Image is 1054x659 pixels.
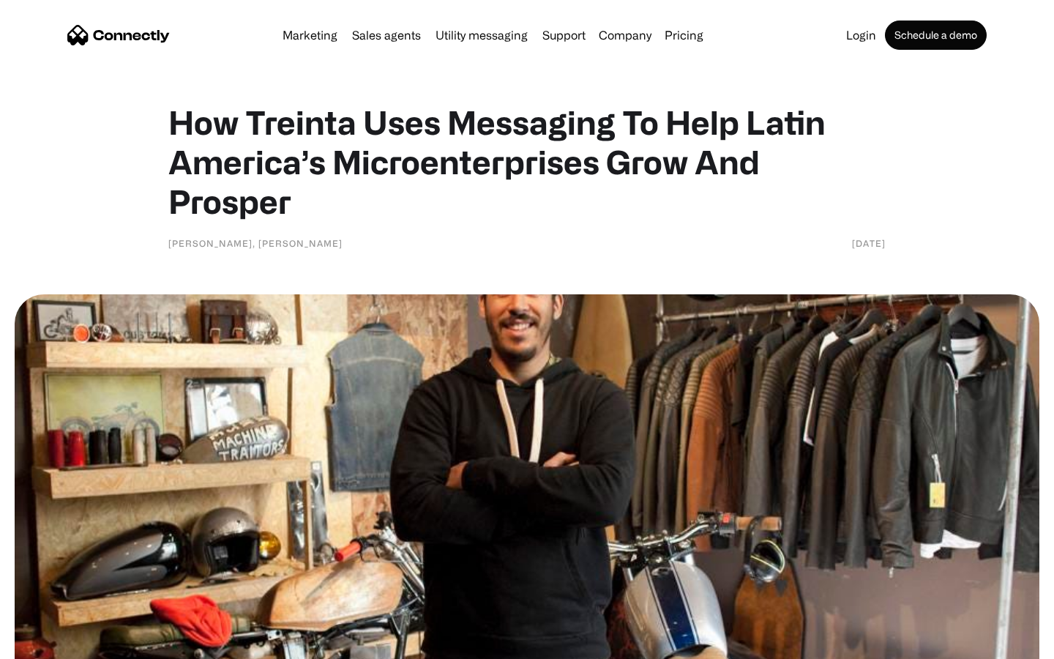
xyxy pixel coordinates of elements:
div: [DATE] [852,236,886,250]
a: Utility messaging [430,29,534,41]
aside: Language selected: English [15,633,88,654]
a: Schedule a demo [885,21,987,50]
ul: Language list [29,633,88,654]
a: Marketing [277,29,343,41]
a: Sales agents [346,29,427,41]
a: Pricing [659,29,709,41]
div: Company [599,25,651,45]
h1: How Treinta Uses Messaging To Help Latin America’s Microenterprises Grow And Prosper [168,103,886,221]
a: Login [840,29,882,41]
a: Support [537,29,591,41]
div: [PERSON_NAME], [PERSON_NAME] [168,236,343,250]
